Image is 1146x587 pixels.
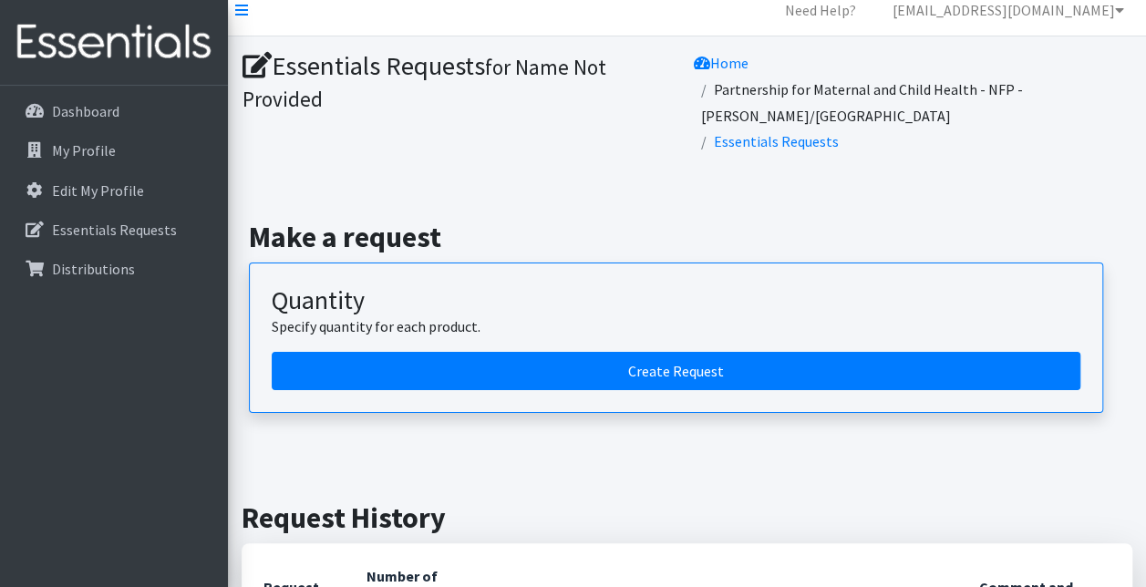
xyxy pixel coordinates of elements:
[52,221,177,239] p: Essentials Requests
[7,172,221,209] a: Edit My Profile
[272,285,1080,316] h3: Quantity
[701,80,1023,125] a: Partnership for Maternal and Child Health - NFP - [PERSON_NAME]/[GEOGRAPHIC_DATA]
[52,260,135,278] p: Distributions
[243,50,681,113] h1: Essentials Requests
[249,220,1125,254] h2: Make a request
[7,12,221,73] img: HumanEssentials
[714,132,839,150] a: Essentials Requests
[52,181,144,200] p: Edit My Profile
[52,102,119,120] p: Dashboard
[272,315,1080,337] p: Specify quantity for each product.
[7,93,221,129] a: Dashboard
[243,54,606,112] small: for Name Not Provided
[7,211,221,248] a: Essentials Requests
[52,141,116,160] p: My Profile
[7,132,221,169] a: My Profile
[242,500,1132,535] h2: Request History
[7,251,221,287] a: Distributions
[272,352,1080,390] a: Create a request by quantity
[694,54,749,72] a: Home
